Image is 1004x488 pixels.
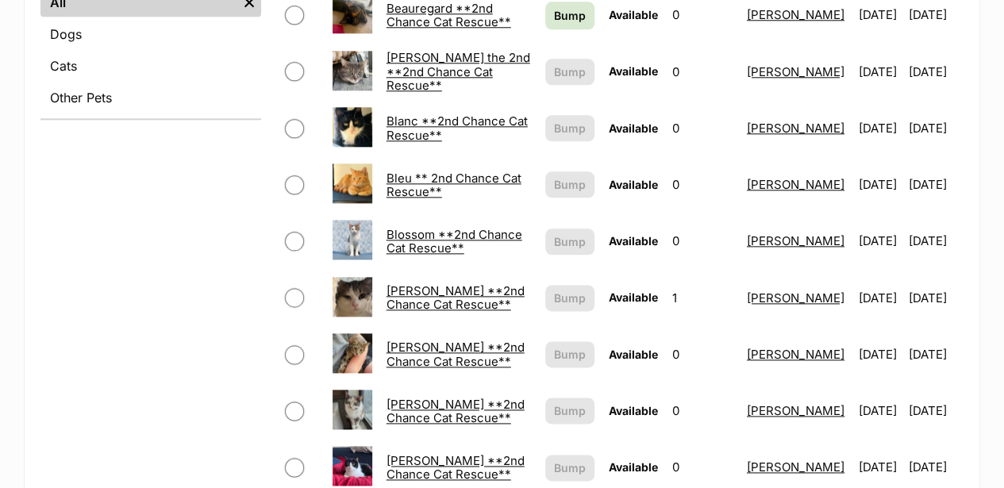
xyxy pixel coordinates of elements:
td: [DATE] [852,383,906,438]
span: Bump [554,120,586,136]
span: Bump [554,459,586,476]
span: Bump [554,346,586,363]
span: Available [609,64,658,78]
a: Bleu ** 2nd Chance Cat Rescue** [387,171,521,199]
span: Available [609,234,658,248]
span: Available [609,121,658,135]
span: Available [609,404,658,417]
span: Bump [554,290,586,306]
a: [PERSON_NAME] [747,177,844,192]
td: [DATE] [908,383,962,438]
a: Dogs [40,20,261,48]
span: Bump [554,402,586,419]
span: Available [609,460,658,474]
a: [PERSON_NAME] [747,347,844,362]
span: Bump [554,233,586,250]
td: 0 [666,327,739,382]
span: Available [609,290,658,304]
td: [DATE] [908,44,962,99]
a: [PERSON_NAME] [747,7,844,22]
a: Blossom **2nd Chance Cat Rescue** [387,227,522,256]
td: [DATE] [852,157,906,212]
span: Available [609,348,658,361]
a: [PERSON_NAME] [747,233,844,248]
td: [DATE] [908,101,962,156]
td: 0 [666,213,739,268]
a: [PERSON_NAME] [747,403,844,418]
td: 1 [666,271,739,325]
span: Available [609,8,658,21]
td: [DATE] [852,327,906,382]
td: [DATE] [908,327,962,382]
a: [PERSON_NAME] [747,121,844,136]
button: Bump [545,285,594,311]
span: Bump [554,176,586,193]
a: [PERSON_NAME] **2nd Chance Cat Rescue** [387,397,525,425]
td: [DATE] [908,213,962,268]
a: [PERSON_NAME] [747,459,844,475]
span: Bump [554,7,586,24]
td: [DATE] [908,157,962,212]
span: Bump [554,63,586,80]
img: Clessie **2nd Chance Cat Rescue** [333,446,372,486]
a: Other Pets [40,83,261,112]
a: [PERSON_NAME] **2nd Chance Cat Rescue** [387,340,525,368]
a: Cats [40,52,261,80]
a: [PERSON_NAME] [747,290,844,305]
td: 0 [666,157,739,212]
button: Bump [545,341,594,367]
td: [DATE] [852,44,906,99]
a: [PERSON_NAME] **2nd Chance Cat Rescue** [387,453,525,482]
a: [PERSON_NAME] the 2nd **2nd Chance Cat Rescue** [387,50,530,93]
a: Bump [545,2,594,29]
td: 0 [666,101,739,156]
span: Available [609,178,658,191]
button: Bump [545,115,594,141]
button: Bump [545,398,594,424]
button: Bump [545,171,594,198]
button: Bump [545,229,594,255]
a: [PERSON_NAME] [747,64,844,79]
a: [PERSON_NAME] **2nd Chance Cat Rescue** [387,283,525,312]
button: Bump [545,455,594,481]
td: [DATE] [852,213,906,268]
button: Bump [545,59,594,85]
a: Blanc **2nd Chance Cat Rescue** [387,113,528,142]
td: [DATE] [908,271,962,325]
td: [DATE] [852,271,906,325]
td: 0 [666,44,739,99]
td: 0 [666,383,739,438]
td: [DATE] [852,101,906,156]
a: Beauregard **2nd Chance Cat Rescue** [387,1,511,29]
